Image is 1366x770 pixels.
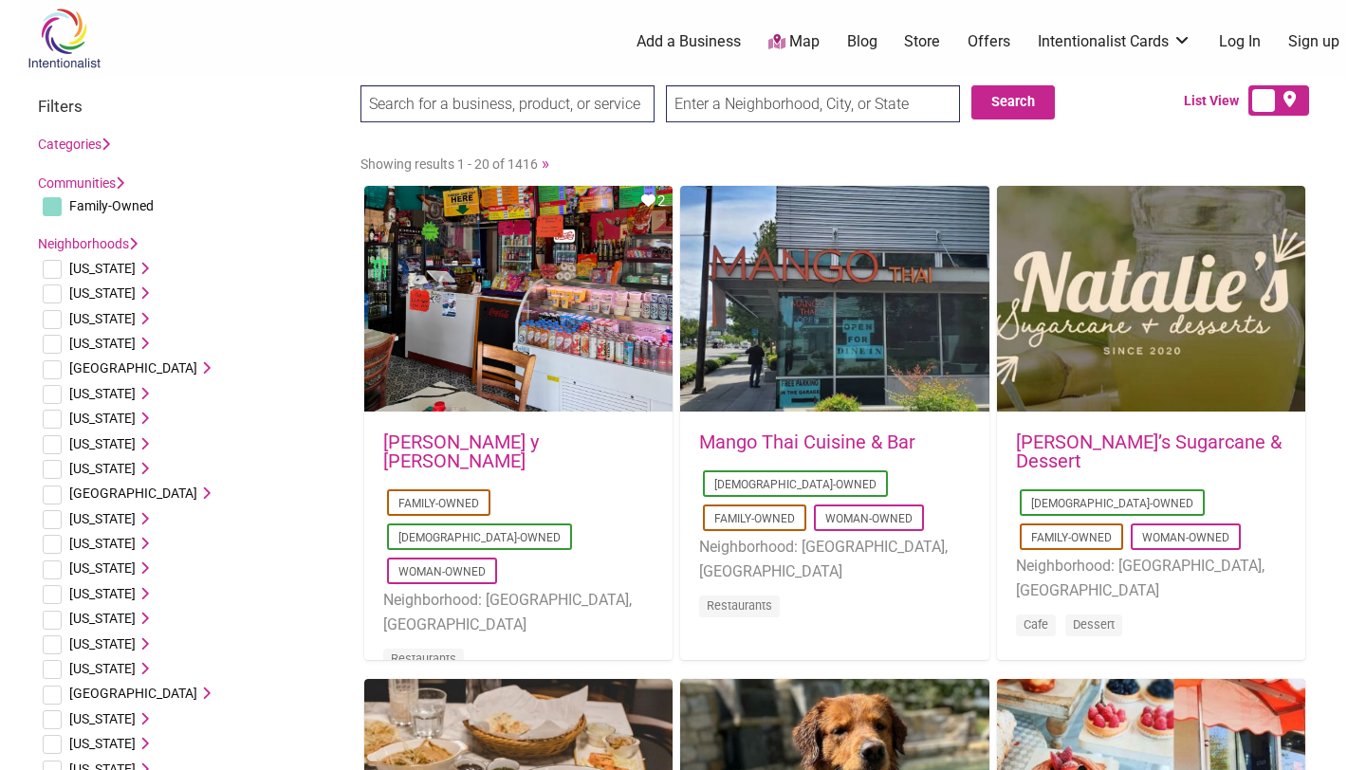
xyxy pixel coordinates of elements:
[1016,431,1282,472] a: [PERSON_NAME]’s Sugarcane & Dessert
[69,511,136,526] span: [US_STATE]
[1024,617,1048,632] a: Cafe
[1073,617,1115,632] a: Dessert
[69,198,154,213] span: Family-Owned
[69,611,136,626] span: [US_STATE]
[69,285,136,301] span: [US_STATE]
[768,31,820,53] a: Map
[19,8,109,69] img: Intentionalist
[360,156,538,172] span: Showing results 1 - 20 of 1416
[699,535,969,583] li: Neighborhood: [GEOGRAPHIC_DATA], [GEOGRAPHIC_DATA]
[542,154,549,173] a: »
[360,85,655,122] input: Search for a business, product, or service
[69,461,136,476] span: [US_STATE]
[666,85,960,122] input: Enter a Neighborhood, City, or State
[1184,91,1248,111] span: List View
[69,586,136,601] span: [US_STATE]
[707,598,772,613] a: Restaurants
[69,311,136,326] span: [US_STATE]
[38,137,110,152] a: Categories
[971,85,1055,119] button: Search
[825,512,913,525] a: Woman-Owned
[69,536,136,551] span: [US_STATE]
[69,486,197,501] span: [GEOGRAPHIC_DATA]
[69,560,136,576] span: [US_STATE]
[69,711,136,726] span: [US_STATE]
[383,431,539,472] a: [PERSON_NAME] y [PERSON_NAME]
[847,31,877,52] a: Blog
[637,31,741,52] a: Add a Business
[69,261,136,276] span: [US_STATE]
[1016,554,1286,602] li: Neighborhood: [GEOGRAPHIC_DATA], [GEOGRAPHIC_DATA]
[383,588,654,636] li: Neighborhood: [GEOGRAPHIC_DATA], [GEOGRAPHIC_DATA]
[398,497,479,510] a: Family-Owned
[1031,531,1112,544] a: Family-Owned
[38,97,341,116] h3: Filters
[714,512,795,525] a: Family-Owned
[714,478,877,491] a: [DEMOGRAPHIC_DATA]-Owned
[69,661,136,676] span: [US_STATE]
[1288,31,1339,52] a: Sign up
[391,651,456,666] a: Restaurants
[38,175,124,191] a: Communities
[38,236,138,251] a: Neighborhoods
[968,31,1010,52] a: Offers
[398,565,486,578] a: Woman-Owned
[69,360,197,376] span: [GEOGRAPHIC_DATA]
[1142,531,1229,544] a: Woman-Owned
[699,431,915,453] a: Mango Thai Cuisine & Bar
[69,636,136,651] span: [US_STATE]
[398,531,561,544] a: [DEMOGRAPHIC_DATA]-Owned
[69,736,136,751] span: [US_STATE]
[69,411,136,426] span: [US_STATE]
[69,436,136,451] span: [US_STATE]
[69,336,136,351] span: [US_STATE]
[69,686,197,701] span: [GEOGRAPHIC_DATA]
[1031,497,1193,510] a: [DEMOGRAPHIC_DATA]-Owned
[69,386,136,401] span: [US_STATE]
[904,31,940,52] a: Store
[1038,31,1191,52] a: Intentionalist Cards
[1219,31,1261,52] a: Log In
